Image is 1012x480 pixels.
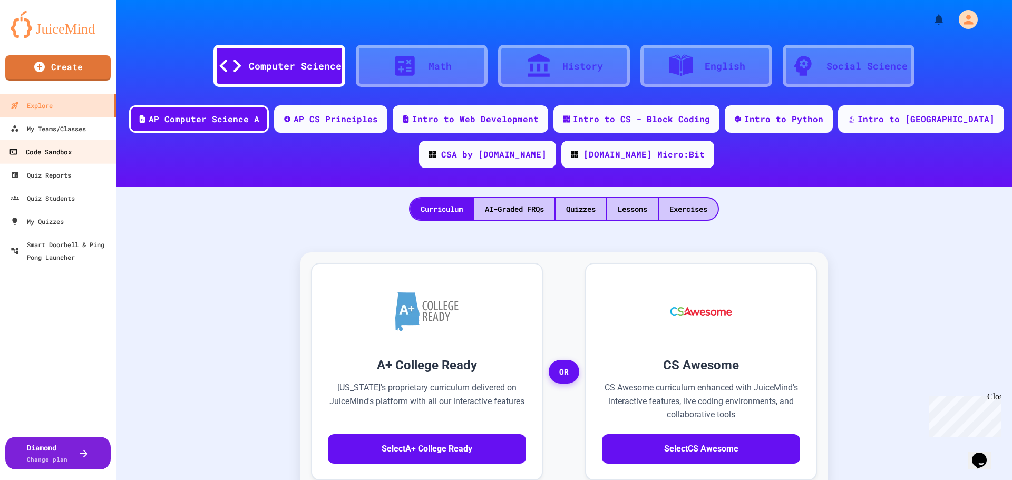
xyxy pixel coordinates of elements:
[925,392,1001,437] iframe: chat widget
[328,381,526,422] p: [US_STATE]'s proprietary curriculum delivered on JuiceMind's platform with all our interactive fe...
[328,356,526,375] h3: A+ College Ready
[11,215,64,228] div: My Quizzes
[11,11,105,38] img: logo-orange.svg
[826,59,908,73] div: Social Science
[602,434,800,464] button: SelectCS Awesome
[429,151,436,158] img: CODE_logo_RGB.png
[571,151,578,158] img: CODE_logo_RGB.png
[412,113,539,125] div: Intro to Web Development
[328,434,526,464] button: SelectA+ College Ready
[429,59,452,73] div: Math
[602,356,800,375] h3: CS Awesome
[11,192,75,204] div: Quiz Students
[395,292,459,331] img: A+ College Ready
[549,360,579,384] span: OR
[11,122,86,135] div: My Teams/Classes
[27,455,67,463] span: Change plan
[607,198,658,220] div: Lessons
[11,238,112,263] div: Smart Doorbell & Ping Pong Launcher
[9,145,71,159] div: Code Sandbox
[5,437,111,469] button: DiamondChange plan
[583,148,705,161] div: [DOMAIN_NAME] Micro:Bit
[474,198,554,220] div: AI-Graded FRQs
[4,4,73,67] div: Chat with us now!Close
[602,381,800,422] p: CS Awesome curriculum enhanced with JuiceMind's interactive features, live coding environments, a...
[441,148,547,161] div: CSA by [DOMAIN_NAME]
[5,55,111,81] a: Create
[948,7,980,32] div: My Account
[249,59,342,73] div: Computer Science
[744,113,823,125] div: Intro to Python
[705,59,745,73] div: English
[149,113,259,125] div: AP Computer Science A
[562,59,603,73] div: History
[968,438,1001,469] iframe: chat widget
[27,442,67,464] div: Diamond
[660,280,743,343] img: CS Awesome
[858,113,995,125] div: Intro to [GEOGRAPHIC_DATA]
[913,11,948,28] div: My Notifications
[573,113,710,125] div: Intro to CS - Block Coding
[410,198,473,220] div: Curriculum
[556,198,606,220] div: Quizzes
[294,113,378,125] div: AP CS Principles
[659,198,718,220] div: Exercises
[11,99,53,112] div: Explore
[11,169,71,181] div: Quiz Reports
